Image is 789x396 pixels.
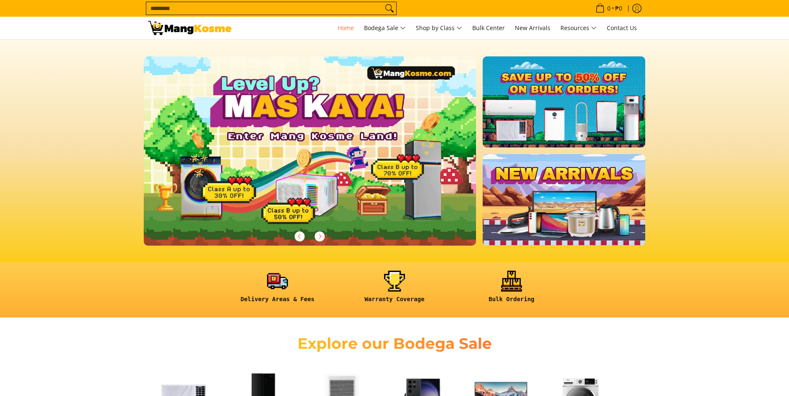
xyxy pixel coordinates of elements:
[412,17,466,39] a: Shop by Class
[333,17,358,39] a: Home
[560,23,597,33] span: Resources
[383,2,396,15] button: Search
[311,227,329,246] button: Next
[607,24,637,32] span: Contact Us
[472,24,505,32] span: Bulk Center
[593,4,625,13] span: •
[360,17,410,39] a: Bodega Sale
[273,334,516,353] h2: Explore our Bodega Sale
[240,17,641,39] nav: Main Menu
[603,17,641,39] a: Contact Us
[223,271,332,310] a: <h6><strong>Delivery Areas & Fees</strong></h6>
[457,271,566,310] a: <h6><strong>Bulk Ordering</strong></h6>
[416,23,462,33] span: Shop by Class
[511,17,555,39] a: New Arrivals
[148,21,232,35] img: Mang Kosme: Your Home Appliances Warehouse Sale Partner!
[606,5,612,11] span: 0
[614,5,624,11] span: ₱0
[364,23,406,33] span: Bodega Sale
[340,271,449,310] a: <h6><strong>Warranty Coverage</strong></h6>
[338,24,354,32] span: Home
[468,17,509,39] a: Bulk Center
[144,56,476,246] img: Gaming desktop banner
[556,17,601,39] a: Resources
[290,227,309,246] button: Previous
[515,24,550,32] span: New Arrivals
